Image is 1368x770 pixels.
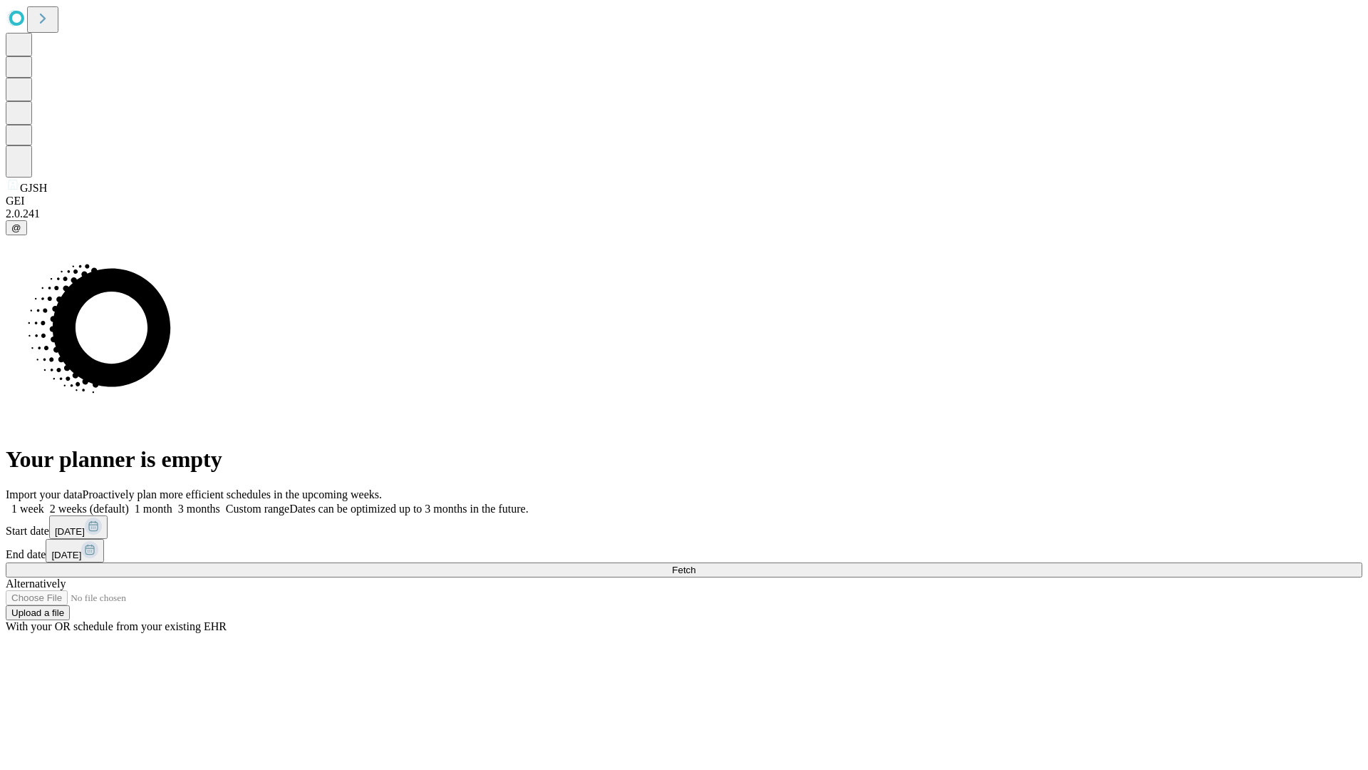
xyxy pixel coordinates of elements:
div: End date [6,539,1362,563]
button: Upload a file [6,605,70,620]
button: Fetch [6,563,1362,577]
span: Proactively plan more efficient schedules in the upcoming weeks. [83,488,382,500]
h1: Your planner is empty [6,446,1362,473]
div: Start date [6,515,1362,539]
span: 1 week [11,503,44,515]
span: 1 month [135,503,172,515]
span: [DATE] [55,526,85,537]
span: @ [11,222,21,233]
div: GEI [6,195,1362,207]
span: With your OR schedule from your existing EHR [6,620,227,632]
span: Custom range [226,503,289,515]
div: 2.0.241 [6,207,1362,220]
span: [DATE] [51,550,81,560]
span: Dates can be optimized up to 3 months in the future. [289,503,528,515]
span: Import your data [6,488,83,500]
button: @ [6,220,27,235]
button: [DATE] [46,539,104,563]
span: Alternatively [6,577,66,590]
span: Fetch [672,565,695,575]
span: GJSH [20,182,47,194]
span: 2 weeks (default) [50,503,129,515]
span: 3 months [178,503,220,515]
button: [DATE] [49,515,108,539]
